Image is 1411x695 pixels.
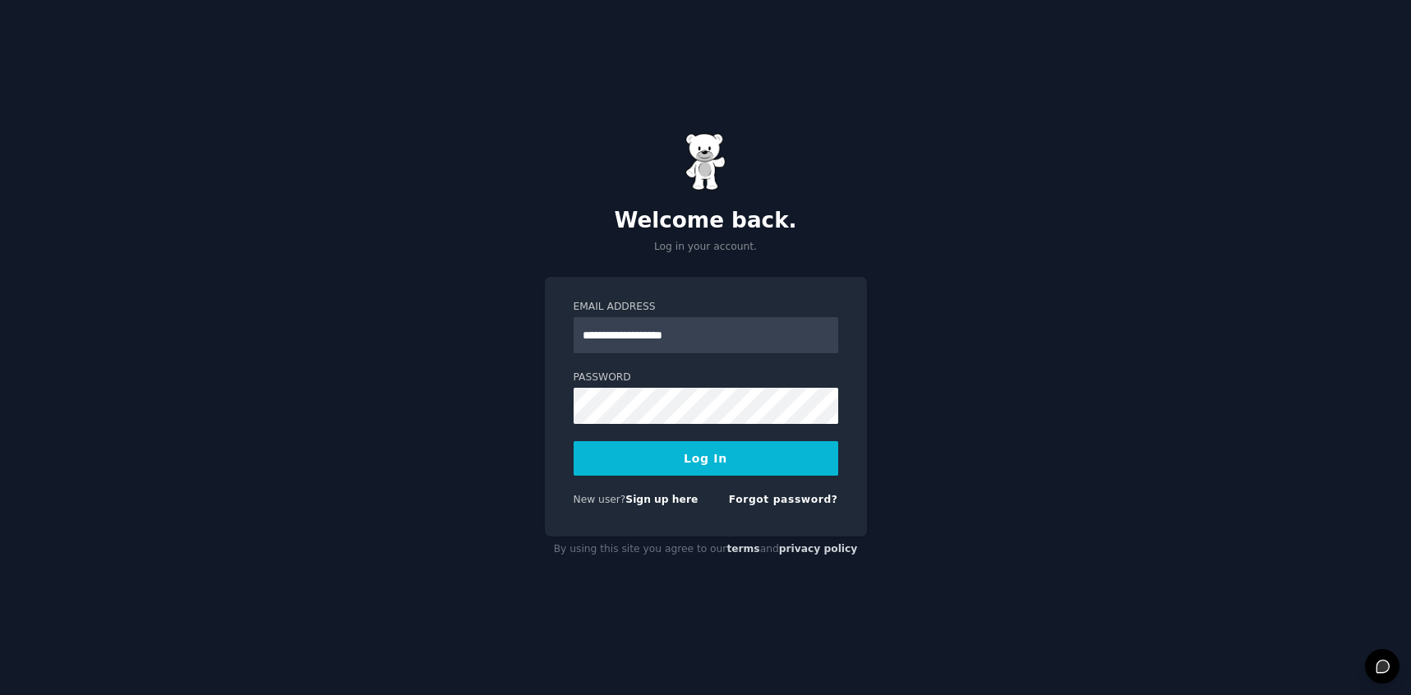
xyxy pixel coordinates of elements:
[545,536,867,563] div: By using this site you agree to our and
[625,494,698,505] a: Sign up here
[574,371,838,385] label: Password
[726,543,759,555] a: terms
[574,494,626,505] span: New user?
[685,133,726,191] img: Gummy Bear
[545,208,867,234] h2: Welcome back.
[545,240,867,255] p: Log in your account.
[729,494,838,505] a: Forgot password?
[574,300,838,315] label: Email Address
[779,543,858,555] a: privacy policy
[574,441,838,476] button: Log In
